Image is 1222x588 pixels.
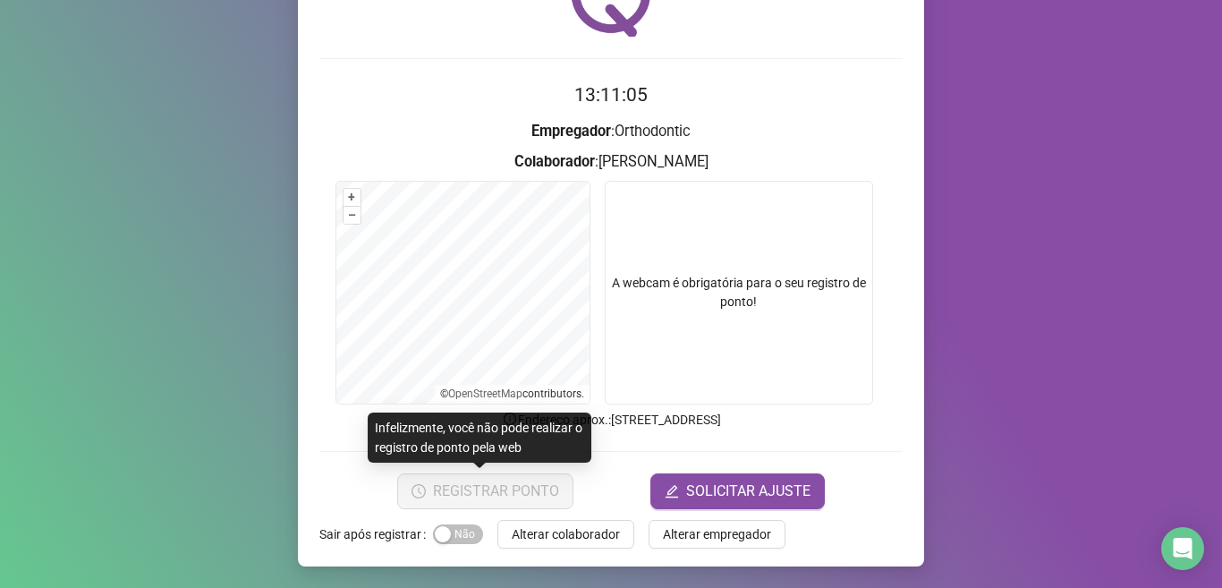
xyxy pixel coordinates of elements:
[512,524,620,544] span: Alterar colaborador
[665,484,679,499] span: edit
[319,150,903,174] h3: : [PERSON_NAME]
[344,207,361,224] button: –
[1161,527,1204,570] div: Open Intercom Messenger
[497,520,634,549] button: Alterar colaborador
[574,84,648,106] time: 13:11:05
[319,410,903,430] p: Endereço aprox. : [STREET_ADDRESS]
[686,481,810,502] span: SOLICITAR AJUSTE
[649,520,785,549] button: Alterar empregador
[440,388,584,400] li: © contributors.
[514,153,595,170] strong: Colaborador
[319,520,433,549] label: Sair após registrar
[344,189,361,206] button: +
[368,413,591,463] div: Infelizmente, você não pode realizar o registro de ponto pela web
[605,181,873,405] div: A webcam é obrigatória para o seu registro de ponto!
[663,524,771,544] span: Alterar empregador
[531,123,611,140] strong: Empregador
[397,473,573,509] button: REGISTRAR PONTO
[650,473,825,509] button: editSOLICITAR AJUSTE
[448,388,522,400] a: OpenStreetMap
[502,411,518,427] span: info-circle
[319,120,903,143] h3: : Orthodontic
